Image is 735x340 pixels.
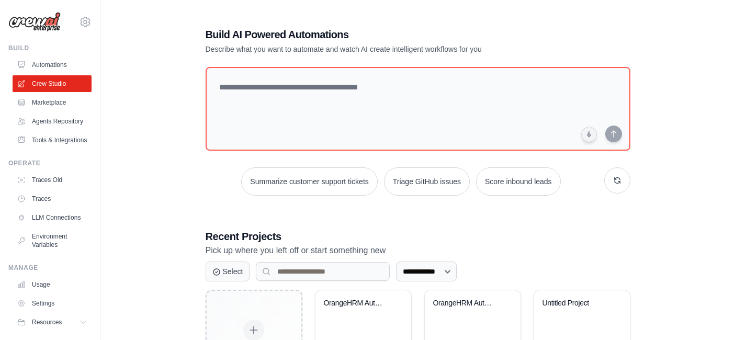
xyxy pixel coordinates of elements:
[241,167,377,196] button: Summarize customer support tickets
[32,318,62,326] span: Resources
[8,44,92,52] div: Build
[206,44,557,54] p: Describe what you want to automate and watch AI create intelligent workflows for you
[8,264,92,272] div: Manage
[206,244,630,257] p: Pick up where you left off or start something new
[604,167,630,194] button: Get new suggestions
[8,159,92,167] div: Operate
[206,27,557,42] h1: Build AI Powered Automations
[13,132,92,149] a: Tools & Integrations
[13,75,92,92] a: Crew Studio
[324,299,387,308] div: OrangeHRM Automation Testing
[206,262,250,281] button: Select
[8,12,61,32] img: Logo
[13,314,92,331] button: Resources
[476,167,561,196] button: Score inbound leads
[13,94,92,111] a: Marketplace
[13,209,92,226] a: LLM Connections
[13,295,92,312] a: Settings
[384,167,470,196] button: Triage GitHub issues
[13,113,92,130] a: Agents Repository
[13,190,92,207] a: Traces
[13,172,92,188] a: Traces Old
[13,56,92,73] a: Automations
[542,299,606,308] div: Untitled Project
[206,229,630,244] h3: Recent Projects
[13,276,92,293] a: Usage
[13,228,92,253] a: Environment Variables
[433,299,496,308] div: OrangeHRM Automation Crew
[581,127,597,142] button: Click to speak your automation idea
